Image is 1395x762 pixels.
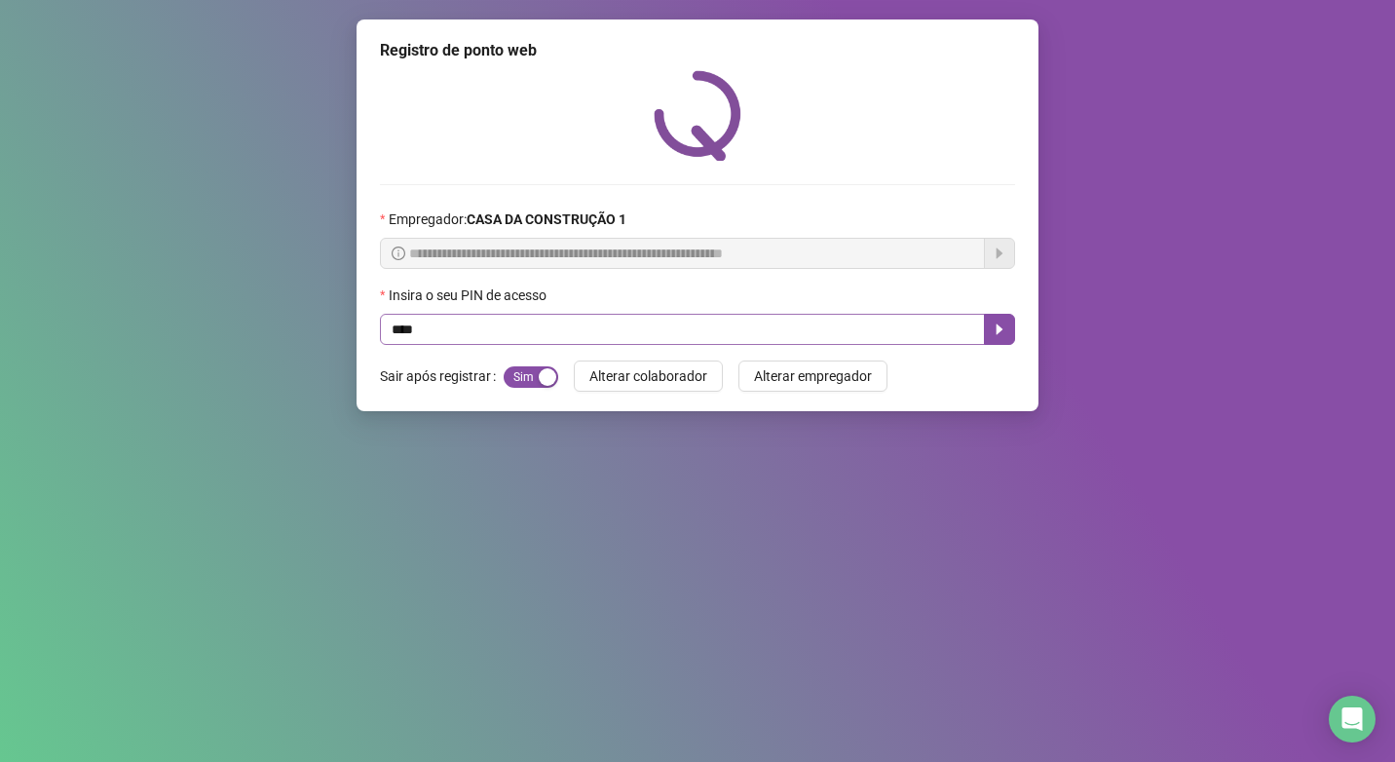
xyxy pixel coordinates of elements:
[380,361,504,392] label: Sair após registrar
[992,322,1007,337] span: caret-right
[1329,696,1376,743] div: Open Intercom Messenger
[389,209,626,230] span: Empregador :
[380,39,1015,62] div: Registro de ponto web
[738,361,887,392] button: Alterar empregador
[754,365,872,387] span: Alterar empregador
[574,361,723,392] button: Alterar colaborador
[392,247,405,260] span: info-circle
[589,365,707,387] span: Alterar colaborador
[654,70,741,161] img: QRPoint
[380,285,559,306] label: Insira o seu PIN de acesso
[467,211,626,227] strong: CASA DA CONSTRUÇÃO 1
